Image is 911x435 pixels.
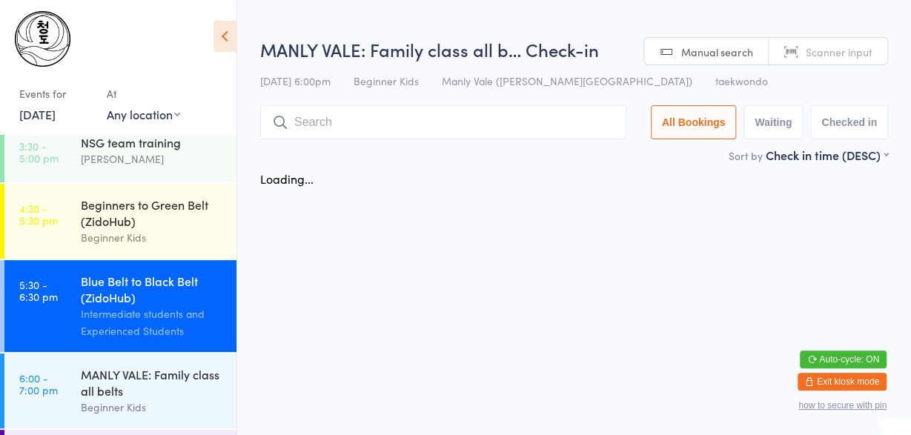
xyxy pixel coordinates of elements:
[681,44,753,59] span: Manual search
[81,305,224,339] div: Intermediate students and Experienced Students
[107,82,180,106] div: At
[810,105,888,139] button: Checked in
[4,353,236,428] a: 6:00 -7:00 pmMANLY VALE: Family class all beltsBeginner Kids
[81,273,224,305] div: Blue Belt to Black Belt (ZidoHub)
[715,73,768,88] span: taekwondo
[4,184,236,259] a: 4:30 -5:30 pmBeginners to Green Belt (ZidoHub)Beginner Kids
[81,229,224,246] div: Beginner Kids
[81,196,224,229] div: Beginners to Green Belt (ZidoHub)
[354,73,419,88] span: Beginner Kids
[19,202,58,226] time: 4:30 - 5:30 pm
[798,373,887,391] button: Exit kiosk mode
[81,150,224,167] div: [PERSON_NAME]
[81,399,224,416] div: Beginner Kids
[260,105,626,139] input: Search
[442,73,692,88] span: Manly Vale ([PERSON_NAME][GEOGRAPHIC_DATA])
[260,37,888,62] h2: MANLY VALE: Family class all b… Check-in
[766,147,888,163] div: Check in time (DESC)
[4,122,236,182] a: 3:30 -5:00 pmNSG team training[PERSON_NAME]
[19,82,92,106] div: Events for
[81,366,224,399] div: MANLY VALE: Family class all belts
[800,351,887,368] button: Auto-cycle: ON
[4,260,236,352] a: 5:30 -6:30 pmBlue Belt to Black Belt (ZidoHub)Intermediate students and Experienced Students
[260,170,314,187] div: Loading...
[19,279,58,302] time: 5:30 - 6:30 pm
[798,400,887,411] button: how to secure with pin
[806,44,872,59] span: Scanner input
[107,106,180,122] div: Any location
[15,11,70,67] img: Chungdo Taekwondo
[81,134,224,150] div: NSG team training
[19,372,58,396] time: 6:00 - 7:00 pm
[651,105,737,139] button: All Bookings
[743,105,803,139] button: Waiting
[19,106,56,122] a: [DATE]
[729,148,763,163] label: Sort by
[19,140,59,164] time: 3:30 - 5:00 pm
[260,73,331,88] span: [DATE] 6:00pm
